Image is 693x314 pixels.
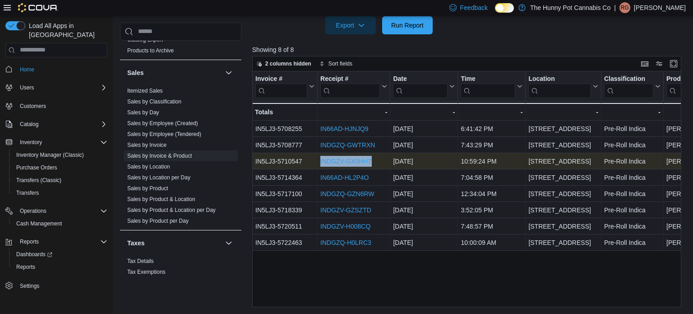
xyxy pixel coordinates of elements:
[2,279,111,292] button: Settings
[391,21,424,30] span: Run Report
[127,88,163,94] a: Itemized Sales
[127,87,163,94] span: Itemized Sales
[9,217,111,230] button: Cash Management
[20,121,38,128] span: Catalog
[127,268,166,276] span: Tax Exemptions
[16,189,39,197] span: Transfers
[461,75,515,98] div: Time
[255,221,314,232] div: IN5LJ3-5720511
[530,2,610,13] p: The Hunny Pot Cannabis Co
[127,109,159,116] a: Sales by Day
[127,258,154,264] a: Tax Details
[127,196,195,203] span: Sales by Product & Location
[9,187,111,199] button: Transfers
[255,205,314,216] div: IN5LJ3-5718339
[604,75,661,98] button: Classification
[16,64,38,75] a: Home
[16,281,43,291] a: Settings
[127,68,222,77] button: Sales
[255,123,314,134] div: IN5LJ3-5708255
[16,177,61,184] span: Transfers (Classic)
[16,164,57,171] span: Purchase Orders
[16,220,62,227] span: Cash Management
[461,75,515,83] div: Time
[461,172,522,183] div: 7:04:58 PM
[393,107,455,117] div: -
[13,175,107,186] span: Transfers (Classic)
[528,107,598,117] div: -
[255,237,314,248] div: IN5LJ3-5722463
[9,261,111,273] button: Reports
[393,75,448,98] div: Date
[320,107,387,117] div: -
[16,263,35,271] span: Reports
[127,185,168,192] span: Sales by Product
[127,239,222,248] button: Taxes
[604,221,661,232] div: Pre-Roll Indica
[619,2,630,13] div: Ryckolos Griffiths
[528,140,598,150] div: [STREET_ADDRESS]
[13,150,107,160] span: Inventory Manager (Classic)
[9,149,111,161] button: Inventory Manager (Classic)
[393,237,455,248] div: [DATE]
[13,249,56,260] a: Dashboards
[668,58,679,69] button: Enter fullscreen
[320,223,370,230] a: INDGZV-H008CQ
[528,237,598,248] div: [STREET_ADDRESS]
[16,251,52,258] span: Dashboards
[16,100,107,112] span: Customers
[16,119,107,130] span: Catalog
[127,196,195,202] a: Sales by Product & Location
[528,75,598,98] button: Location
[604,75,653,83] div: Classification
[127,207,216,213] a: Sales by Product & Location per Day
[120,256,241,281] div: Taxes
[320,190,374,197] a: INDGZQ-GZN6RW
[13,249,107,260] span: Dashboards
[604,140,661,150] div: Pre-Roll Indica
[654,58,665,69] button: Display options
[13,262,107,272] span: Reports
[320,75,387,98] button: Receipt #
[255,75,307,83] div: Invoice #
[252,45,686,54] p: Showing 8 of 8
[9,174,111,187] button: Transfers (Classic)
[13,218,107,229] span: Cash Management
[320,174,369,181] a: IN66AD-HL2P4O
[127,131,201,137] a: Sales by Employee (Tendered)
[2,81,111,94] button: Users
[127,174,190,181] a: Sales by Location per Day
[495,3,514,13] input: Dark Mode
[316,58,356,69] button: Sort fields
[528,75,591,83] div: Location
[331,16,370,34] span: Export
[16,280,107,291] span: Settings
[127,239,145,248] h3: Taxes
[16,64,107,75] span: Home
[320,141,375,149] a: INDGZQ-GWTRXN
[16,137,107,148] span: Inventory
[604,172,661,183] div: Pre-Roll Indica
[2,235,111,248] button: Reports
[393,172,455,183] div: [DATE]
[461,188,522,199] div: 12:34:04 PM
[604,123,661,134] div: Pre-Roll Indica
[604,205,661,216] div: Pre-Roll Indica
[16,236,107,247] span: Reports
[2,99,111,112] button: Customers
[621,2,629,13] span: RG
[255,75,314,98] button: Invoice #
[13,150,88,160] a: Inventory Manager (Classic)
[461,107,522,117] div: -
[320,206,371,214] a: INDGZV-GZSZTD
[320,75,380,98] div: Receipt # URL
[393,75,448,83] div: Date
[461,123,522,134] div: 6:41:42 PM
[120,34,241,60] div: Products
[9,248,111,261] a: Dashboards
[393,188,455,199] div: [DATE]
[13,162,61,173] a: Purchase Orders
